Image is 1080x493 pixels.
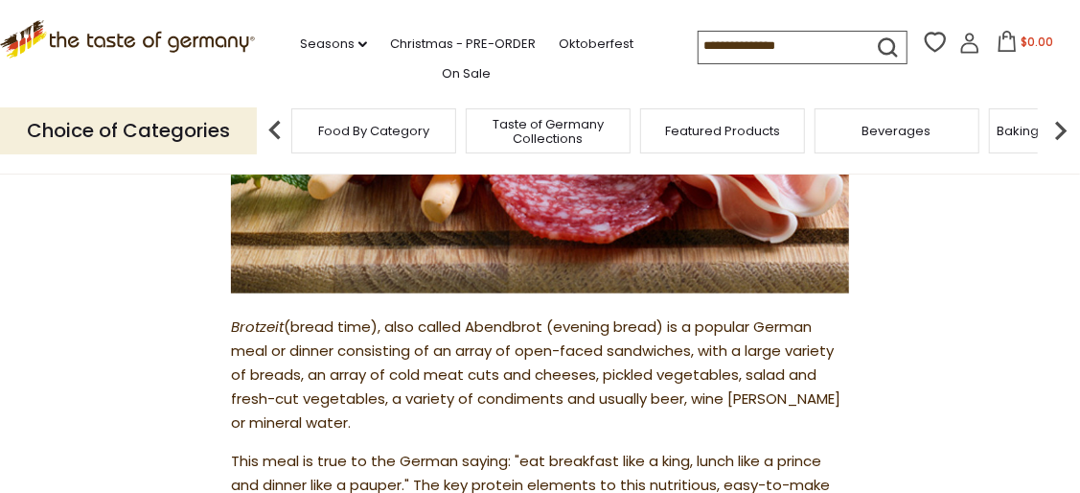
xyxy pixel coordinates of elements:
p: (bread time), also called Abendbrot (evening bread) is a popular German meal or dinner consisting... [231,316,849,435]
img: previous arrow [256,111,294,150]
a: Seasons [300,34,367,55]
a: Featured Products [665,124,780,138]
span: $0.00 [1022,34,1054,50]
a: Oktoberfest [559,34,633,55]
a: Food By Category [318,124,429,138]
a: On Sale [442,63,491,84]
button: $0.00 [984,31,1066,59]
a: Christmas - PRE-ORDER [390,34,536,55]
a: Taste of Germany Collections [471,117,625,146]
a: Beverages [862,124,931,138]
em: Brotzeit [231,317,284,337]
img: next arrow [1042,111,1080,150]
